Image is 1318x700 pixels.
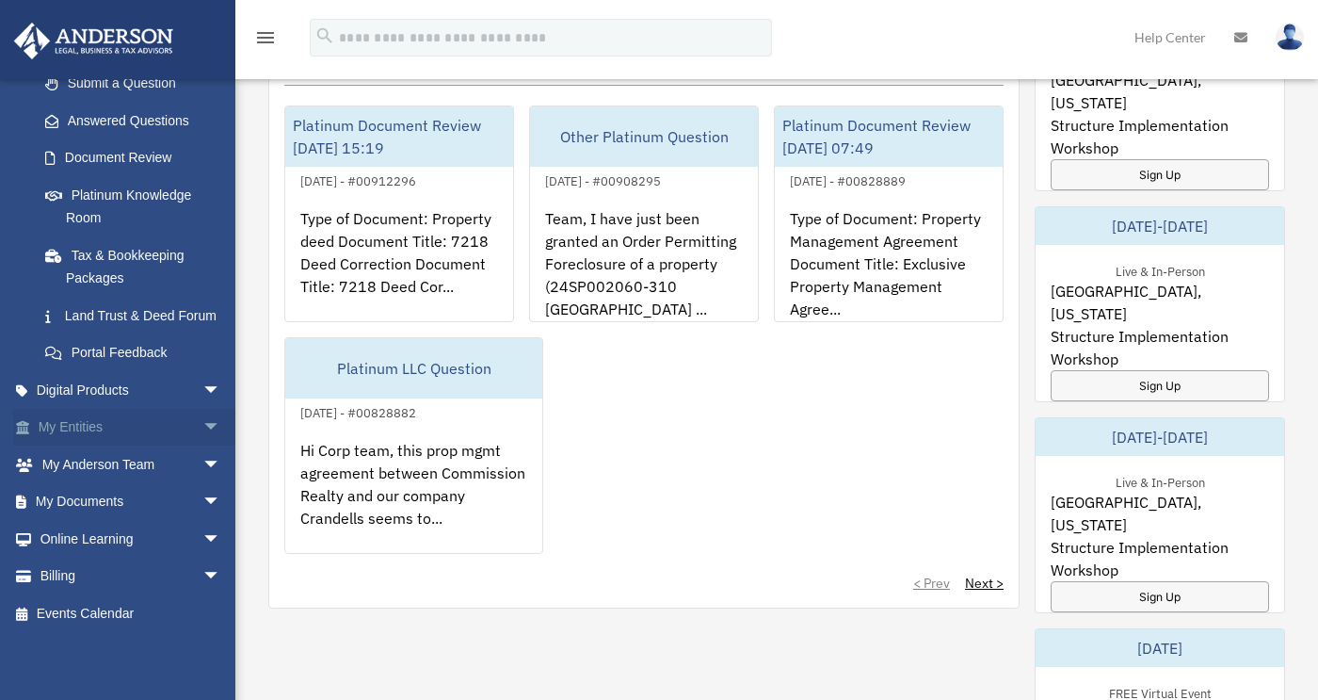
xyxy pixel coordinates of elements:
a: Tax & Bookkeeping Packages [26,236,249,297]
a: Digital Productsarrow_drop_down [13,371,249,409]
div: Live & In-Person [1101,471,1220,491]
div: Hi Corp team, this prop mgmt agreement between Commission Realty and our company Crandells seems ... [285,424,542,571]
a: Sign Up [1051,581,1269,612]
div: [DATE] - #00908295 [530,170,676,189]
span: arrow_drop_down [202,520,240,559]
div: Platinum Document Review [DATE] 15:19 [285,106,513,167]
a: Billingarrow_drop_down [13,558,249,595]
span: arrow_drop_down [202,446,240,484]
span: arrow_drop_down [202,371,240,410]
i: menu [254,26,277,49]
span: arrow_drop_down [202,483,240,522]
a: Answered Questions [26,102,249,139]
div: [DATE] [1036,629,1284,667]
img: Anderson Advisors Platinum Portal [8,23,179,59]
div: [DATE]-[DATE] [1036,207,1284,245]
span: [GEOGRAPHIC_DATA], [US_STATE] [1051,280,1269,325]
a: Platinum Document Review [DATE] 15:19[DATE] - #00912296Type of Document: Property deed Document T... [284,106,514,322]
a: My Anderson Teamarrow_drop_down [13,446,249,483]
a: Platinum Document Review [DATE] 07:49[DATE] - #00828889Type of Document: Property Management Agre... [774,106,1004,322]
div: Live & In-Person [1101,260,1220,280]
div: [DATE] - #00828889 [775,170,921,189]
a: Online Learningarrow_drop_down [13,520,249,558]
a: Platinum Knowledge Room [26,176,249,236]
div: Platinum LLC Question [285,338,542,399]
a: Portal Feedback [26,334,249,372]
span: [GEOGRAPHIC_DATA], [US_STATE] [1051,491,1269,536]
a: Submit a Question [26,65,249,103]
a: My Documentsarrow_drop_down [13,483,249,521]
div: Team, I have just been granted an Order Permitting Foreclosure of a property (24SP002060-310 [GEO... [530,192,758,339]
a: Land Trust & Deed Forum [26,297,249,334]
span: Structure Implementation Workshop [1051,536,1269,581]
div: [DATE] - #00828882 [285,401,431,421]
a: Sign Up [1051,370,1269,401]
span: arrow_drop_down [202,409,240,448]
a: My Entitiesarrow_drop_down [13,409,249,447]
a: Sign Up [1051,159,1269,190]
span: arrow_drop_down [202,558,240,596]
div: Type of Document: Property Management Agreement Document Title: Exclusive Property Management Agr... [775,192,1003,339]
a: Other Platinum Question[DATE] - #00908295Team, I have just been granted an Order Permitting Forec... [529,106,759,322]
span: Structure Implementation Workshop [1051,325,1269,370]
div: Platinum Document Review [DATE] 07:49 [775,106,1003,167]
a: Events Calendar [13,594,249,632]
img: User Pic [1276,24,1304,51]
a: Document Review [26,139,249,177]
span: [GEOGRAPHIC_DATA], [US_STATE] [1051,69,1269,114]
div: [DATE] - #00912296 [285,170,431,189]
a: menu [254,33,277,49]
div: [DATE]-[DATE] [1036,418,1284,456]
div: Other Platinum Question [530,106,758,167]
div: Type of Document: Property deed Document Title: 7218 Deed Correction Document Title: 7218 Deed Co... [285,192,513,339]
i: search [314,25,335,46]
a: Platinum LLC Question[DATE] - #00828882Hi Corp team, this prop mgmt agreement between Commission ... [284,337,543,554]
a: Next > [965,574,1004,593]
span: Structure Implementation Workshop [1051,114,1269,159]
